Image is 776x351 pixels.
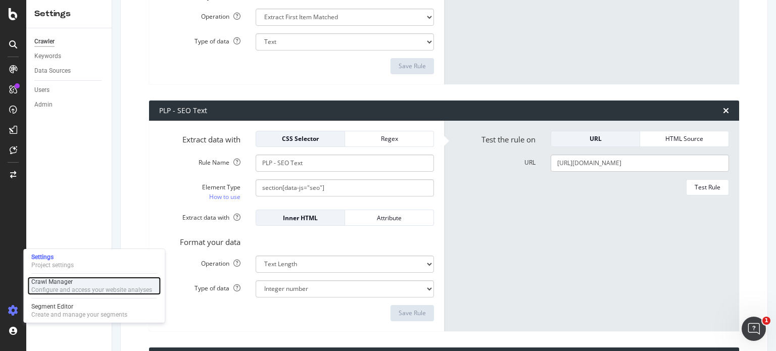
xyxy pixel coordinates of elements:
[345,131,434,147] button: Regex
[159,106,207,116] div: PLP - SEO Text
[391,58,434,74] button: Save Rule
[256,155,434,172] input: Provide a name
[551,155,729,172] input: Set a URL
[34,51,105,62] a: Keywords
[152,9,248,21] label: Operation
[353,214,425,222] div: Attribute
[27,302,161,320] a: Segment EditorCreate and manage your segments
[551,131,640,147] button: URL
[27,252,161,270] a: SettingsProject settings
[391,305,434,321] button: Save Rule
[34,85,105,95] a: Users
[256,210,345,226] button: Inner HTML
[256,179,434,196] input: CSS Expression
[31,311,127,319] div: Create and manage your segments
[152,210,248,222] label: Extract data with
[34,85,50,95] div: Users
[399,62,426,70] div: Save Rule
[695,183,720,191] div: Test Rule
[34,51,61,62] div: Keywords
[399,309,426,317] div: Save Rule
[648,134,720,143] div: HTML Source
[686,179,729,195] button: Test Rule
[353,134,425,143] div: Regex
[152,131,248,145] label: Extract data with
[34,66,105,76] a: Data Sources
[723,107,729,115] div: times
[152,33,248,45] label: Type of data
[34,66,71,76] div: Data Sources
[264,214,336,222] div: Inner HTML
[264,134,336,143] div: CSS Selector
[742,317,766,341] iframe: Intercom live chat
[31,286,152,294] div: Configure and access your website analyses
[159,183,240,191] div: Element Type
[345,210,434,226] button: Attribute
[640,131,729,147] button: HTML Source
[256,131,345,147] button: CSS Selector
[559,134,632,143] div: URL
[152,280,248,292] label: Type of data
[209,191,240,202] a: How to use
[34,36,105,47] a: Crawler
[34,99,105,110] a: Admin
[31,303,127,311] div: Segment Editor
[152,233,248,247] label: Format your data
[31,278,152,286] div: Crawl Manager
[34,36,55,47] div: Crawler
[447,131,543,145] label: Test the rule on
[152,155,248,167] label: Rule Name
[447,155,543,167] label: URL
[27,277,161,295] a: Crawl ManagerConfigure and access your website analyses
[152,256,248,268] label: Operation
[34,8,104,20] div: Settings
[762,317,770,325] span: 1
[31,261,74,269] div: Project settings
[34,99,53,110] div: Admin
[31,253,74,261] div: Settings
